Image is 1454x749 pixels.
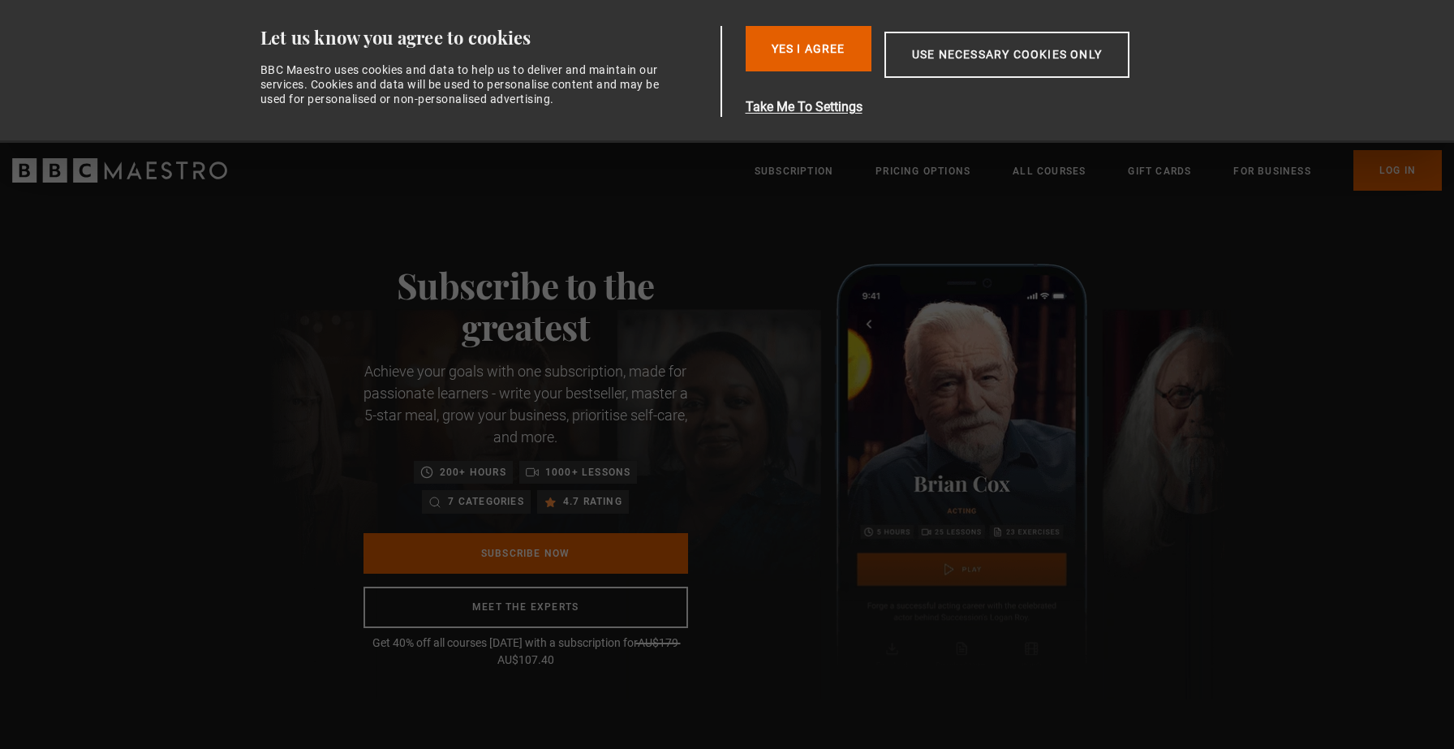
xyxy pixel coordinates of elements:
[1128,163,1191,179] a: Gift Cards
[746,26,871,71] button: Yes I Agree
[1013,163,1086,179] a: All Courses
[875,163,970,179] a: Pricing Options
[363,635,688,669] p: Get 40% off all courses [DATE] with a subscription for
[260,62,669,107] div: BBC Maestro uses cookies and data to help us to deliver and maintain our services. Cookies and da...
[448,493,523,510] p: 7 categories
[363,587,688,628] a: Meet the experts
[260,26,715,50] div: Let us know you agree to cookies
[884,32,1129,78] button: Use necessary cookies only
[563,493,622,510] p: 4.7 rating
[363,533,688,574] a: Subscribe Now
[363,264,688,347] h1: Subscribe to the greatest
[363,360,688,448] p: Achieve your goals with one subscription, made for passionate learners - write your bestseller, m...
[1353,150,1442,191] a: Log In
[545,464,631,480] p: 1000+ lessons
[440,464,506,480] p: 200+ hours
[12,158,227,183] svg: BBC Maestro
[755,150,1442,191] nav: Primary
[1233,163,1310,179] a: For business
[746,97,1207,117] button: Take Me To Settings
[497,653,554,666] span: AU$107.40
[755,163,833,179] a: Subscription
[638,636,678,649] span: AU$179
